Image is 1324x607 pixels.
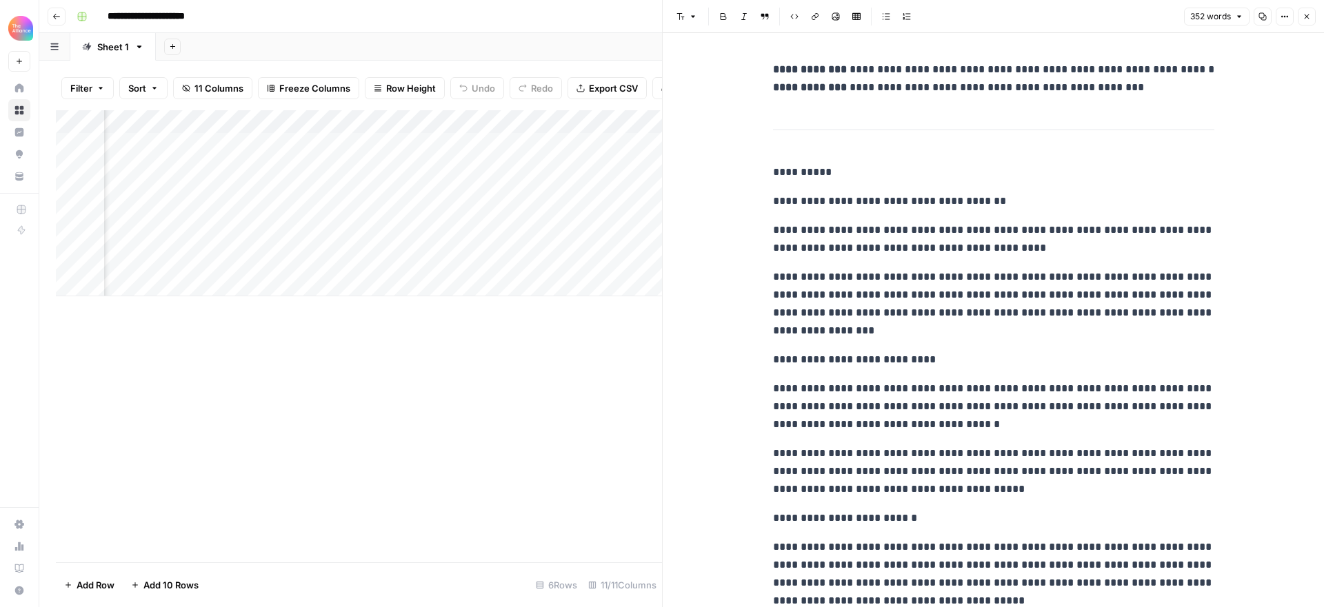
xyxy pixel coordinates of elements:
[119,77,168,99] button: Sort
[97,40,129,54] div: Sheet 1
[173,77,252,99] button: 11 Columns
[8,99,30,121] a: Browse
[8,16,33,41] img: Alliance Logo
[1184,8,1250,25] button: 352 words
[365,77,445,99] button: Row Height
[568,77,647,99] button: Export CSV
[128,81,146,95] span: Sort
[8,77,30,99] a: Home
[386,81,436,95] span: Row Height
[450,77,504,99] button: Undo
[279,81,350,95] span: Freeze Columns
[70,33,156,61] a: Sheet 1
[77,578,114,592] span: Add Row
[8,143,30,165] a: Opportunities
[258,77,359,99] button: Freeze Columns
[56,574,123,596] button: Add Row
[8,165,30,187] a: Your Data
[123,574,207,596] button: Add 10 Rows
[194,81,243,95] span: 11 Columns
[472,81,495,95] span: Undo
[510,77,562,99] button: Redo
[583,574,662,596] div: 11/11 Columns
[8,121,30,143] a: Insights
[1190,10,1231,23] span: 352 words
[8,557,30,579] a: Learning Hub
[8,579,30,601] button: Help + Support
[8,513,30,535] a: Settings
[70,81,92,95] span: Filter
[61,77,114,99] button: Filter
[589,81,638,95] span: Export CSV
[8,11,30,45] button: Workspace: Alliance
[531,81,553,95] span: Redo
[143,578,199,592] span: Add 10 Rows
[8,535,30,557] a: Usage
[530,574,583,596] div: 6 Rows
